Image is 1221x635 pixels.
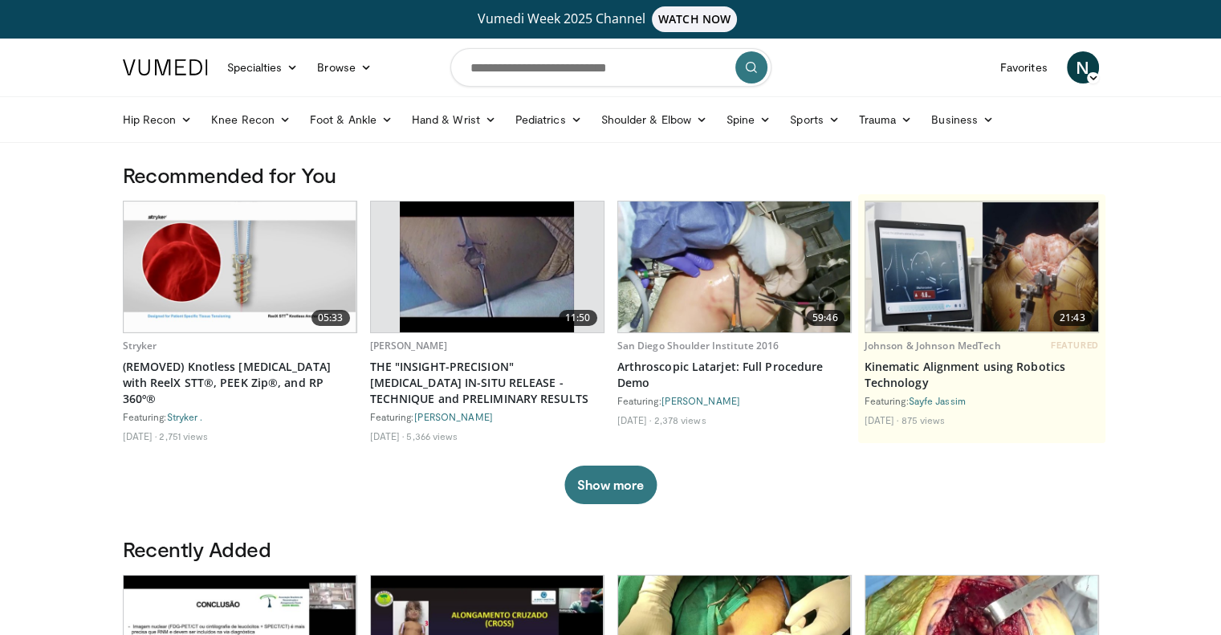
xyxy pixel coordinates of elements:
button: Show more [564,466,657,504]
a: Stryker [123,339,157,352]
a: Hip Recon [113,104,202,136]
a: Business [922,104,1003,136]
img: 634e9523-87d2-4e52-b6b4-6e84e4b13281.620x360_q85_upscale.jpg [618,201,851,332]
div: Featuring: [865,394,1099,407]
li: [DATE] [123,429,157,442]
span: 21:43 [1053,310,1092,326]
a: Stryker . [167,411,203,422]
div: Featuring: [617,394,852,407]
a: Sports [780,104,849,136]
li: [DATE] [617,413,652,426]
h3: Recommended for You [123,162,1099,188]
li: [DATE] [370,429,405,442]
span: WATCH NOW [652,6,737,32]
a: Sayfe Jassim [909,395,966,406]
a: Pediatrics [506,104,592,136]
a: 59:46 [618,201,851,332]
img: feAgcbrvkPN5ynqH4xMDoxOjBrO-I4W8.620x360_q85_upscale.jpg [400,201,575,332]
img: 85482610-0380-4aae-aa4a-4a9be0c1a4f1.620x360_q85_upscale.jpg [865,202,1098,332]
a: Kinematic Alignment using Robotics Technology [865,359,1099,391]
a: Trauma [849,104,922,136]
div: Featuring: [370,410,604,423]
a: [PERSON_NAME] [414,411,493,422]
a: 21:43 [865,201,1098,332]
a: Knee Recon [201,104,300,136]
img: 320867_0000_1.png.620x360_q85_upscale.jpg [124,201,356,332]
a: Hand & Wrist [402,104,506,136]
li: 5,366 views [406,429,458,442]
a: Favorites [991,51,1057,83]
a: 11:50 [371,201,604,332]
a: THE "INSIGHT-PRECISION" [MEDICAL_DATA] IN-SITU RELEASE - TECHNIQUE and PRELIMINARY RESULTS [370,359,604,407]
span: 05:33 [311,310,350,326]
a: Specialties [218,51,308,83]
span: FEATURED [1051,340,1098,351]
a: San Diego Shoulder Institute 2016 [617,339,779,352]
li: [DATE] [865,413,899,426]
a: [PERSON_NAME] [370,339,448,352]
a: [PERSON_NAME] [661,395,740,406]
div: Featuring: [123,410,357,423]
h3: Recently Added [123,536,1099,562]
li: 2,751 views [159,429,208,442]
a: 05:33 [124,201,356,332]
input: Search topics, interventions [450,48,771,87]
a: Arthroscopic Latarjet: Full Procedure Demo [617,359,852,391]
li: 2,378 views [653,413,706,426]
a: (REMOVED) Knotless [MEDICAL_DATA] with ReelX STT®, PEEK Zip®, and RP 360º® [123,359,357,407]
a: Spine [717,104,780,136]
a: Foot & Ankle [300,104,402,136]
img: VuMedi Logo [123,59,208,75]
a: N [1067,51,1099,83]
a: Browse [307,51,381,83]
span: 11:50 [559,310,597,326]
a: Johnson & Johnson MedTech [865,339,1001,352]
span: 59:46 [806,310,845,326]
a: Vumedi Week 2025 ChannelWATCH NOW [125,6,1097,32]
a: Shoulder & Elbow [592,104,717,136]
li: 875 views [901,413,945,426]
